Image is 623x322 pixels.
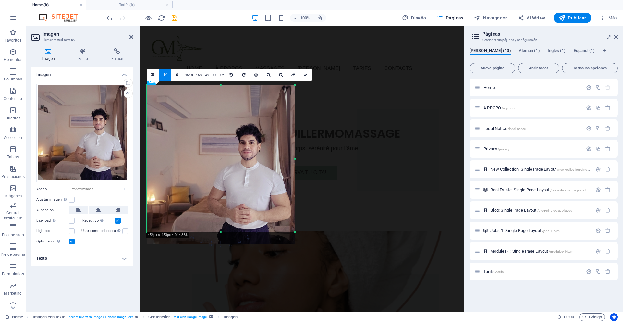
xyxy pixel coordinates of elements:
span: 00 00 [564,313,574,321]
div: Eliminar [605,228,611,233]
div: Diseño (Ctrl+Alt+Y) [399,13,429,23]
p: Elementos [4,57,22,62]
i: Al redimensionar, ajustar el nivel de zoom automáticamente para ajustarse al dispositivo elegido. [317,15,323,21]
span: Abrir todas [521,66,556,70]
span: Páginas [437,15,464,21]
span: Nueva página [472,66,512,70]
button: Todas las opciones [562,63,618,73]
div: Home/ [482,85,583,90]
i: Este elemento es un preajuste personalizable [135,315,138,319]
div: Duplicar [595,269,601,274]
div: Duplicar [595,126,601,131]
span: Haz clic para seleccionar y doble clic para editar [33,313,66,321]
p: Pie de página [1,252,25,257]
span: Español (1) [574,47,595,56]
h4: Estilo [68,48,101,62]
div: Este diseño se usa como una plantilla para todos los elementos (como por ejemplo un post de un bl... [483,228,488,233]
div: New Collection: Single Page Layout/new-collection-single-page-layout [488,167,592,171]
span: Alemán (1) [519,47,540,56]
span: Haz clic para seleccionar y doble clic para editar [224,313,238,321]
nav: breadcrumb [33,313,238,321]
div: Eliminar [605,167,611,172]
span: Haz clic para seleccionar y doble clic para editar [148,313,170,321]
button: Nueva página [470,63,515,73]
a: 16:9 [194,69,203,81]
label: Lazyload [36,217,69,225]
label: Optimizado [36,238,69,245]
h3: Elemento #ed-new-69 [43,37,120,43]
h2: Imagen [43,31,133,37]
button: AI Writer [515,13,548,23]
label: Usar como cabecera [81,227,122,235]
span: Todas las opciones [565,66,615,70]
span: /legal-notice [508,127,526,130]
a: Haz clic para cancelar la selección y doble clic para abrir páginas [5,313,23,321]
span: / [495,86,497,90]
a: 1:1 [211,69,218,81]
div: Configuración [586,105,592,111]
div: Eliminar [605,146,611,152]
span: /modules-1-item [549,250,573,253]
h4: Enlace [101,48,133,62]
label: Lightbox [36,227,69,235]
div: Configuración [595,248,601,254]
p: Tablas [7,155,19,160]
div: Este diseño se usa como una plantilla para todos los elementos (como por ejemplo un post de un bl... [483,207,488,213]
span: AI Writer [518,15,546,21]
p: Favoritos [5,38,21,43]
p: Prestaciones [1,174,24,179]
span: /new-collection-single-page-layout [557,168,608,171]
label: Alineación [36,206,69,214]
button: save [170,14,178,22]
div: La página principal no puede eliminarse [605,85,611,90]
span: Haz clic para abrir la página [490,187,594,192]
a: Girar 90° a la derecha [238,69,250,81]
span: Inglés (1) [548,47,566,56]
div: Configuración [586,269,592,274]
span: Diseño [402,15,426,21]
div: Configuración [586,126,592,131]
div: FOTOPERFIL-XpKluDOIvqsCH5ZW2nNSXw.jpg [36,84,128,182]
label: Ajustar imagen [36,196,69,204]
a: Confirmar [299,69,312,81]
span: Haz clic para abrir la página [490,228,560,233]
div: Legal Notice/legal-notice [482,126,583,130]
p: Contenido [4,96,22,101]
a: Alejar [275,69,287,81]
span: Haz clic para abrir la página [483,269,504,274]
p: Encabezado [2,232,24,238]
a: Girar 90° a la izquierda [226,69,238,81]
span: Haz clic para abrir la página [483,146,509,151]
h4: Texto [31,251,133,266]
span: Más [599,15,617,21]
button: 100% [290,14,313,22]
span: Haz clic para abrir la página [490,249,573,254]
i: Este elemento contiene un fondo [209,315,213,319]
button: undo [105,14,113,22]
div: Eliminar [605,105,611,111]
i: Deshacer: Cambiar imagen (Ctrl+Z) [106,14,113,22]
div: À PROPO/a-propo [482,106,583,110]
span: Haz clic para abrir la página [490,167,608,172]
div: Modules-1: Single Page Layout/modules-1-item [488,249,592,253]
span: . text-with-image-image [173,313,207,321]
button: Abrir todas [518,63,559,73]
h6: 100% [300,14,310,22]
span: Publicar [559,15,586,21]
button: Navegador [471,13,510,23]
button: Diseño [399,13,429,23]
div: Duplicar [595,85,601,90]
button: Usercentrics [610,313,618,321]
span: Navegador [474,15,507,21]
span: /blog-single-page-layout [537,209,573,212]
a: Centro [250,69,263,81]
span: [PERSON_NAME] (10) [470,47,511,56]
div: Eliminar [605,207,611,213]
a: Restablecer [287,69,299,81]
img: Editor Logo [37,14,86,22]
h3: Gestionar tus páginas y configuración [482,37,605,43]
div: Configuración [595,207,601,213]
span: /a-propo [502,106,515,110]
label: Receptivo [82,217,115,225]
p: Formularios [2,271,24,277]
